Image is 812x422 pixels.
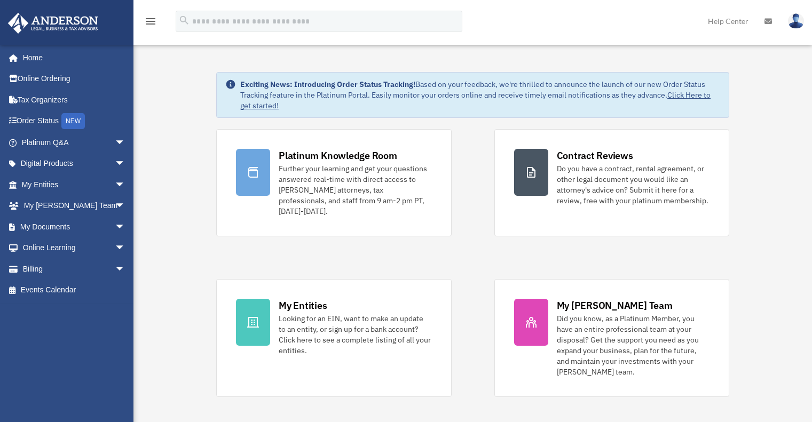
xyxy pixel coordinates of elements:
[178,14,190,26] i: search
[557,313,709,377] div: Did you know, as a Platinum Member, you have an entire professional team at your disposal? Get th...
[115,195,136,217] span: arrow_drop_down
[216,279,451,397] a: My Entities Looking for an EIN, want to make an update to an entity, or sign up for a bank accoun...
[7,280,141,301] a: Events Calendar
[7,237,141,259] a: Online Learningarrow_drop_down
[7,195,141,217] a: My [PERSON_NAME] Teamarrow_drop_down
[7,47,136,68] a: Home
[115,153,136,175] span: arrow_drop_down
[557,149,633,162] div: Contract Reviews
[494,129,729,236] a: Contract Reviews Do you have a contract, rental agreement, or other legal document you would like...
[7,89,141,110] a: Tax Organizers
[494,279,729,397] a: My [PERSON_NAME] Team Did you know, as a Platinum Member, you have an entire professional team at...
[144,19,157,28] a: menu
[557,163,709,206] div: Do you have a contract, rental agreement, or other legal document you would like an attorney's ad...
[7,258,141,280] a: Billingarrow_drop_down
[5,13,101,34] img: Anderson Advisors Platinum Portal
[115,237,136,259] span: arrow_drop_down
[144,15,157,28] i: menu
[279,149,397,162] div: Platinum Knowledge Room
[7,216,141,237] a: My Documentsarrow_drop_down
[7,174,141,195] a: My Entitiesarrow_drop_down
[279,299,327,312] div: My Entities
[240,79,720,111] div: Based on your feedback, we're thrilled to announce the launch of our new Order Status Tracking fe...
[240,79,415,89] strong: Exciting News: Introducing Order Status Tracking!
[115,132,136,154] span: arrow_drop_down
[7,68,141,90] a: Online Ordering
[115,258,136,280] span: arrow_drop_down
[115,174,136,196] span: arrow_drop_down
[216,129,451,236] a: Platinum Knowledge Room Further your learning and get your questions answered real-time with dire...
[788,13,804,29] img: User Pic
[115,216,136,238] span: arrow_drop_down
[7,132,141,153] a: Platinum Q&Aarrow_drop_down
[7,110,141,132] a: Order StatusNEW
[557,299,673,312] div: My [PERSON_NAME] Team
[240,90,711,110] a: Click Here to get started!
[61,113,85,129] div: NEW
[279,313,431,356] div: Looking for an EIN, want to make an update to an entity, or sign up for a bank account? Click her...
[7,153,141,174] a: Digital Productsarrow_drop_down
[279,163,431,217] div: Further your learning and get your questions answered real-time with direct access to [PERSON_NAM...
